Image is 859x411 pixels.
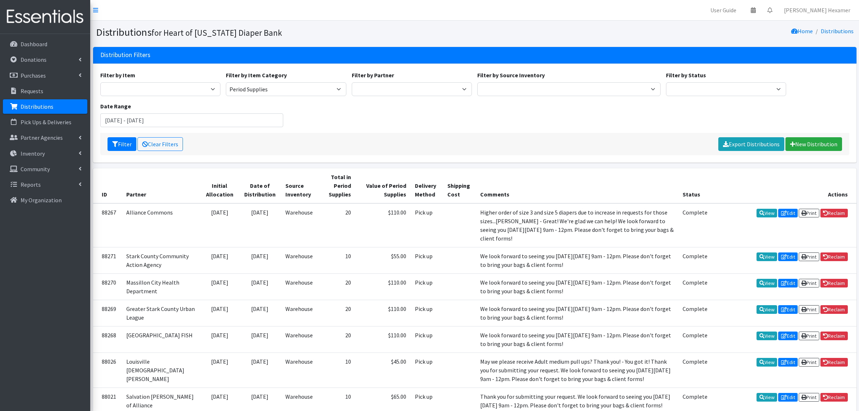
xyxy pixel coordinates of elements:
a: Print [799,358,819,367]
td: $110.00 [355,273,411,300]
td: Pick up [411,247,443,273]
a: New Distribution [785,137,842,151]
td: 88026 [93,352,122,388]
td: Warehouse [281,300,319,326]
p: Pick Ups & Deliveries [21,118,71,126]
p: Community [21,165,50,173]
td: [DATE] [238,352,281,388]
td: Pick up [411,203,443,247]
td: 88269 [93,300,122,326]
td: $55.00 [355,247,411,273]
td: Pick up [411,352,443,388]
td: Complete [678,352,712,388]
th: Partner [122,168,201,203]
th: Comments [476,168,678,203]
a: Edit [778,393,798,402]
p: Reports [21,181,41,188]
td: 10 [319,247,355,273]
a: Print [799,393,819,402]
td: [DATE] [201,352,239,388]
a: View [757,393,777,402]
td: Higher order of size 3 and size 5 diapers due to increase in requests for those sizes...[PERSON_N... [476,203,678,247]
td: 88268 [93,326,122,352]
th: Initial Allocation [201,168,239,203]
a: Home [791,27,813,35]
td: Louisville [DEMOGRAPHIC_DATA][PERSON_NAME] [122,352,201,388]
p: Dashboard [21,40,47,48]
p: Donations [21,56,47,63]
a: Clear Filters [137,137,183,151]
p: Requests [21,87,43,95]
label: Filter by Item [100,71,135,79]
td: 20 [319,326,355,352]
a: Inventory [3,146,87,161]
td: [GEOGRAPHIC_DATA] FISH [122,326,201,352]
td: Complete [678,247,712,273]
a: Reclaim [820,279,848,287]
td: [DATE] [238,300,281,326]
td: Complete [678,326,712,352]
a: Edit [778,358,798,367]
td: Warehouse [281,326,319,352]
a: Purchases [3,68,87,83]
td: [DATE] [201,326,239,352]
td: We look forward to seeing you [DATE][DATE] 9am - 12pm. Please don't forget to bring your bags & c... [476,273,678,300]
td: 20 [319,300,355,326]
td: [DATE] [238,203,281,247]
a: Community [3,162,87,176]
td: Stark County Community Action Agency [122,247,201,273]
td: 88267 [93,203,122,247]
label: Date Range [100,102,131,111]
td: Alliance Commons [122,203,201,247]
a: Print [799,332,819,340]
td: Greater Stark County Urban League [122,300,201,326]
td: [DATE] [201,203,239,247]
label: Filter by Partner [352,71,394,79]
th: Delivery Method [411,168,443,203]
img: HumanEssentials [3,5,87,29]
td: Warehouse [281,352,319,388]
td: Pick up [411,326,443,352]
a: Requests [3,84,87,98]
a: View [757,358,777,367]
a: Distributions [821,27,854,35]
th: Status [678,168,712,203]
th: Actions [712,168,856,203]
a: My Organization [3,193,87,207]
a: View [757,252,777,261]
a: [PERSON_NAME] Hexamer [778,3,856,17]
a: View [757,305,777,314]
p: Partner Agencies [21,134,63,141]
td: Warehouse [281,203,319,247]
a: View [757,332,777,340]
a: Reclaim [820,332,848,340]
td: [DATE] [201,300,239,326]
p: My Organization [21,196,62,204]
th: Date of Distribution [238,168,281,203]
small: for Heart of [US_STATE] Diaper Bank [152,27,282,38]
a: Print [799,209,819,217]
a: Reclaim [820,305,848,314]
a: Pick Ups & Deliveries [3,115,87,129]
td: 20 [319,203,355,247]
td: Massillon City Health Department [122,273,201,300]
td: Warehouse [281,247,319,273]
td: 88271 [93,247,122,273]
a: Print [799,279,819,287]
a: Donations [3,52,87,67]
a: Edit [778,252,798,261]
a: Reclaim [820,393,848,402]
button: Filter [108,137,136,151]
td: [DATE] [238,273,281,300]
td: 20 [319,273,355,300]
a: Distributions [3,99,87,114]
td: We look forward to seeing you [DATE][DATE] 9am - 12pm. Please don't forget to bring your bags & c... [476,300,678,326]
a: Partner Agencies [3,130,87,145]
a: Edit [778,279,798,287]
a: Reclaim [820,252,848,261]
p: Distributions [21,103,53,110]
a: Print [799,305,819,314]
label: Filter by Source Inventory [477,71,545,79]
td: [DATE] [238,326,281,352]
td: [DATE] [201,247,239,273]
